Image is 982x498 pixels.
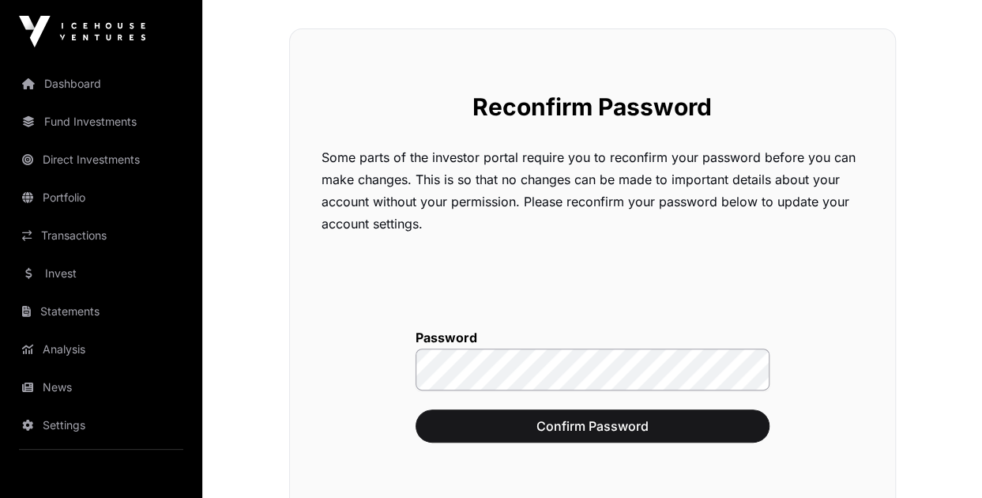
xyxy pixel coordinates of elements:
[13,180,190,215] a: Portfolio
[322,92,863,121] h1: Reconfirm Password
[13,408,190,443] a: Settings
[13,294,190,329] a: Statements
[13,104,190,139] a: Fund Investments
[13,142,190,177] a: Direct Investments
[19,16,145,47] img: Icehouse Ventures Logo
[13,370,190,405] a: News
[416,409,769,443] button: Confirm Password
[435,417,750,436] span: Confirm Password
[903,422,982,498] iframe: Chat Widget
[13,256,190,291] a: Invest
[13,66,190,101] a: Dashboard
[13,218,190,253] a: Transactions
[13,332,190,367] a: Analysis
[416,330,769,345] label: Password
[322,146,863,235] p: Some parts of the investor portal require you to reconfirm your password before you can make chan...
